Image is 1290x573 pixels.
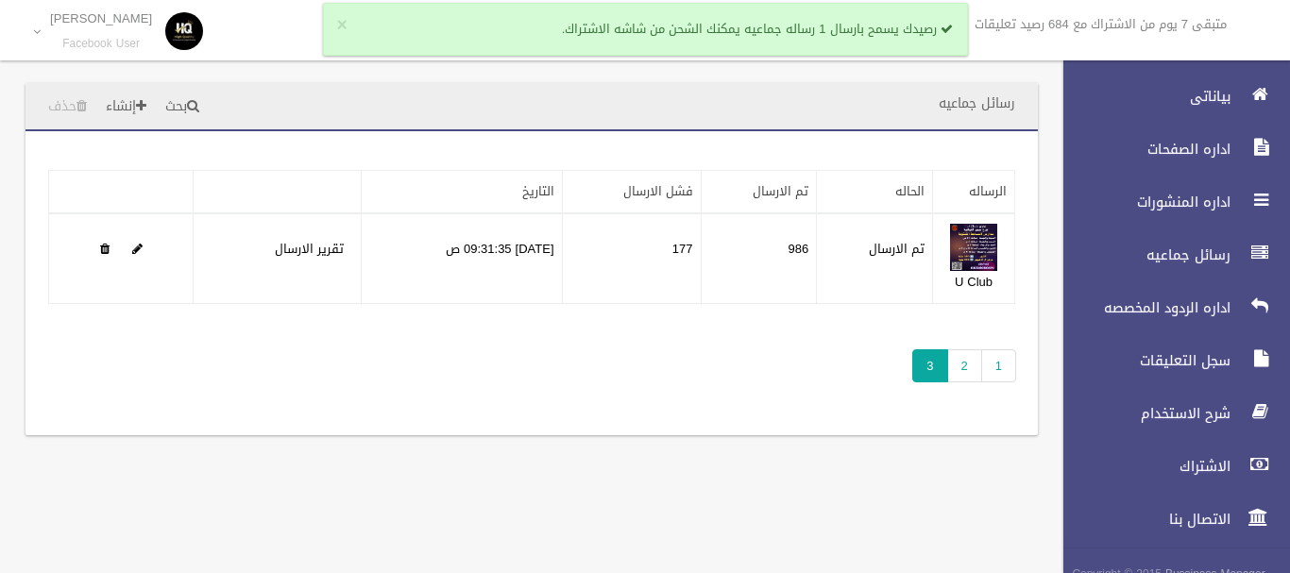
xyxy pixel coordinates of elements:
span: شرح الاستخدام [1047,404,1236,423]
a: تقرير الارسال [275,237,344,261]
a: تم الارسال [753,179,808,203]
span: بياناتى [1047,87,1236,106]
td: 986 [701,213,817,304]
span: اداره المنشورات [1047,193,1236,211]
span: اداره الردود المخصصه [1047,298,1236,317]
div: رصيدك يسمح بارسال 1 رساله جماعيه يمكنك الشحن من شاشه الاشتراك. [323,3,968,56]
th: الرساله [933,171,1015,214]
a: الاشتراك [1047,446,1290,487]
span: الاشتراك [1047,457,1236,476]
a: اداره الصفحات [1047,128,1290,170]
a: بحث [158,90,207,125]
a: شرح الاستخدام [1047,393,1290,434]
a: رسائل جماعيه [1047,234,1290,276]
a: إنشاء [98,90,154,125]
span: رسائل جماعيه [1047,245,1236,264]
a: التاريخ [522,179,554,203]
a: U Club [955,270,993,294]
a: اداره الردود المخصصه [1047,287,1290,329]
a: فشل الارسال [623,179,693,203]
td: 177 [562,213,701,304]
p: [PERSON_NAME] [50,11,152,25]
img: 638955994672574589.jpg [950,224,997,271]
th: الحاله [817,171,933,214]
label: تم الارسال [869,238,925,261]
a: بياناتى [1047,76,1290,117]
a: الاتصال بنا [1047,498,1290,540]
small: Facebook User [50,37,152,51]
span: اداره الصفحات [1047,140,1236,159]
a: سجل التعليقات [1047,340,1290,381]
td: [DATE] 09:31:35 ص [362,213,562,304]
a: اداره المنشورات [1047,181,1290,223]
header: رسائل جماعيه [916,85,1038,122]
a: Edit [132,237,143,261]
span: سجل التعليقات [1047,351,1236,370]
a: 1 [981,349,1016,382]
span: الاتصال بنا [1047,510,1236,529]
span: 3 [912,349,947,382]
button: × [337,16,348,35]
a: Edit [950,237,997,261]
a: 2 [947,349,982,382]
